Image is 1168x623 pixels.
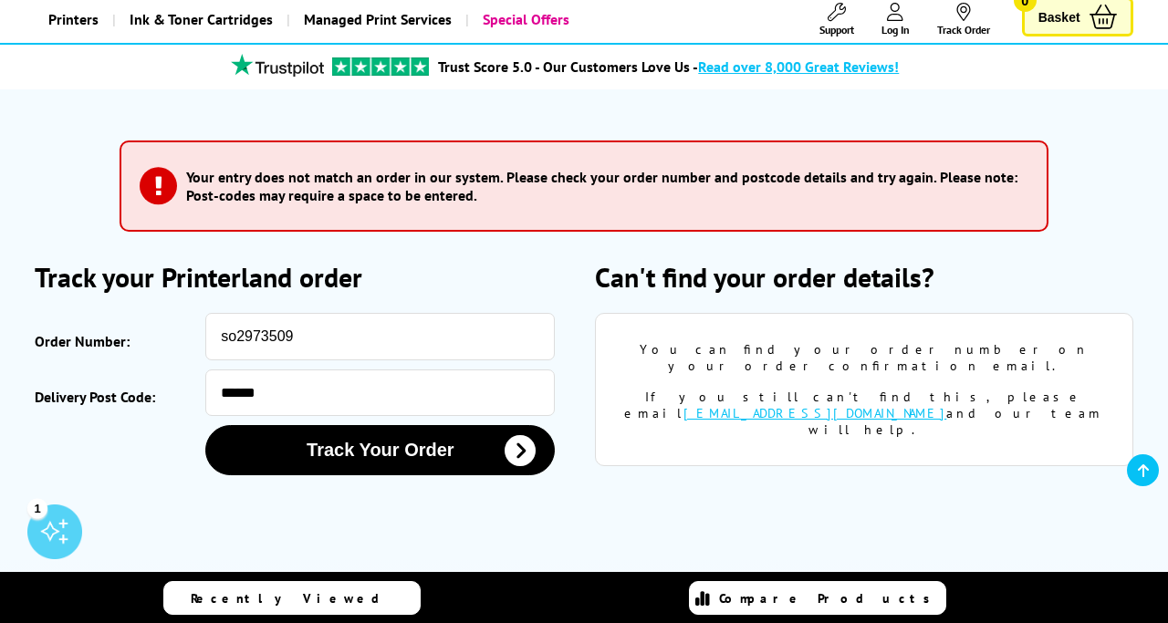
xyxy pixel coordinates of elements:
h3: Your entry does not match an order in our system. Please check your order number and postcode det... [186,168,1019,204]
input: eg: SOA123456 or SO123456 [205,313,555,360]
span: Basket [1038,5,1080,29]
span: Recently Viewed [191,590,398,607]
h2: Track your Printerland order [35,259,573,295]
label: Order Number: [35,322,196,360]
span: Compare Products [719,590,940,607]
a: Support [819,3,854,36]
span: Log In [881,23,910,36]
span: Support [819,23,854,36]
a: [EMAIL_ADDRESS][DOMAIN_NAME] [683,405,946,421]
a: Trust Score 5.0 - Our Customers Love Us -Read over 8,000 Great Reviews! [438,57,899,76]
img: trustpilot rating [332,57,429,76]
h2: Can't find your order details? [595,259,1133,295]
span: Read over 8,000 Great Reviews! [698,57,899,76]
img: trustpilot rating [223,54,332,77]
a: Log In [881,3,910,36]
a: Compare Products [689,581,946,615]
button: Track Your Order [205,425,555,475]
a: Track Order [937,3,990,36]
div: You can find your order number on your order confirmation email. [623,341,1105,374]
div: If you still can't find this, please email and our team will help. [623,389,1105,438]
label: Delivery Post Code: [35,379,196,416]
a: Recently Viewed [163,581,421,615]
div: 1 [27,498,47,518]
